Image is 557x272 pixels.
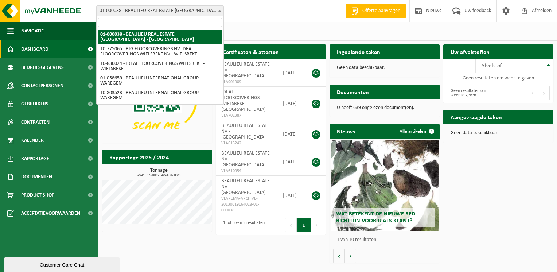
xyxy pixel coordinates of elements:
[337,237,436,242] p: 1 van 10 resultaten
[277,59,304,87] td: [DATE]
[333,249,345,263] button: Vorige
[21,113,50,131] span: Contracten
[277,120,304,148] td: [DATE]
[443,73,553,83] td: Geen resultaten om weer te geven
[98,74,222,88] li: 01-058659 - BEAULIEU INTERNATIONAL GROUP - WAREGEM
[21,168,52,186] span: Documenten
[21,22,44,40] span: Navigatie
[102,150,176,164] h2: Rapportage 2025 / 2024
[21,40,48,58] span: Dashboard
[21,186,54,204] span: Product Shop
[221,79,272,85] span: VLA901909
[98,30,222,44] li: 01-000038 - BEAULIEU REAL ESTATE [GEOGRAPHIC_DATA] - [GEOGRAPHIC_DATA]
[21,95,48,113] span: Gebruikers
[21,131,44,149] span: Kalender
[361,7,402,15] span: Offerte aanvragen
[221,151,270,168] span: BEAULIEU REAL ESTATE NV - [GEOGRAPHIC_DATA]
[221,196,272,213] span: VLAREMA-ARCHIVE-20130619164028-01-000038
[337,105,432,110] p: U heeft 639 ongelezen document(en).
[297,218,311,232] button: 1
[538,86,550,100] button: Next
[394,124,439,139] a: Alle artikelen
[330,124,362,138] h2: Nieuws
[277,148,304,176] td: [DATE]
[345,249,356,263] button: Volgende
[443,44,497,59] h2: Uw afvalstoffen
[106,168,212,177] h3: Tonnage
[331,140,439,231] a: Wat betekent de nieuwe RED-richtlijn voor u als klant?
[447,85,495,101] div: Geen resultaten om weer te geven
[277,87,304,120] td: [DATE]
[98,88,222,103] li: 10-803523 - BEAULIEU INTERNATIONAL GROUP - WAREGEM
[221,62,270,79] span: BEAULIEU REAL ESTATE NV - [GEOGRAPHIC_DATA]
[4,256,122,272] iframe: chat widget
[219,217,265,233] div: 1 tot 5 van 5 resultaten
[106,173,212,177] span: 2024: 47,336 t - 2025: 5,450 t
[221,89,266,112] span: IDEAL FLOORCOVERINGS WIELSBEKE - [GEOGRAPHIC_DATA]
[21,58,64,77] span: Bedrijfsgegevens
[311,218,322,232] button: Next
[337,65,432,70] p: Geen data beschikbaar.
[221,123,270,140] span: BEAULIEU REAL ESTATE NV - [GEOGRAPHIC_DATA]
[96,5,224,16] span: 01-000038 - BEAULIEU REAL ESTATE NV - WIELSBEKE
[336,211,417,224] span: Wat betekent de nieuwe RED-richtlijn voor u als klant?
[97,6,223,16] span: 01-000038 - BEAULIEU REAL ESTATE NV - WIELSBEKE
[98,59,222,74] li: 10-836024 - IDEAL FLOORCOVERINGS WIELSBEKE - WIELSBEKE
[21,204,80,222] span: Acceptatievoorwaarden
[21,77,63,95] span: Contactpersonen
[221,113,272,118] span: VLA702387
[221,178,270,195] span: BEAULIEU REAL ESTATE NV - [GEOGRAPHIC_DATA]
[481,63,502,69] span: Afvalstof
[330,85,376,99] h2: Documenten
[277,176,304,215] td: [DATE]
[221,168,272,174] span: VLA610954
[21,149,49,168] span: Rapportage
[98,44,222,59] li: 10-775065 - BIG FLOORCOVERINGS NV-IDEAL FLOORCOVERINGS WIELSBEKE NV - WIELSBEKE
[527,86,538,100] button: Previous
[443,110,509,124] h2: Aangevraagde taken
[285,218,297,232] button: Previous
[221,140,272,146] span: VLA613242
[346,4,406,18] a: Offerte aanvragen
[158,164,211,179] a: Bekijk rapportage
[216,44,286,59] h2: Certificaten & attesten
[330,44,387,59] h2: Ingeplande taken
[451,131,546,136] p: Geen data beschikbaar.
